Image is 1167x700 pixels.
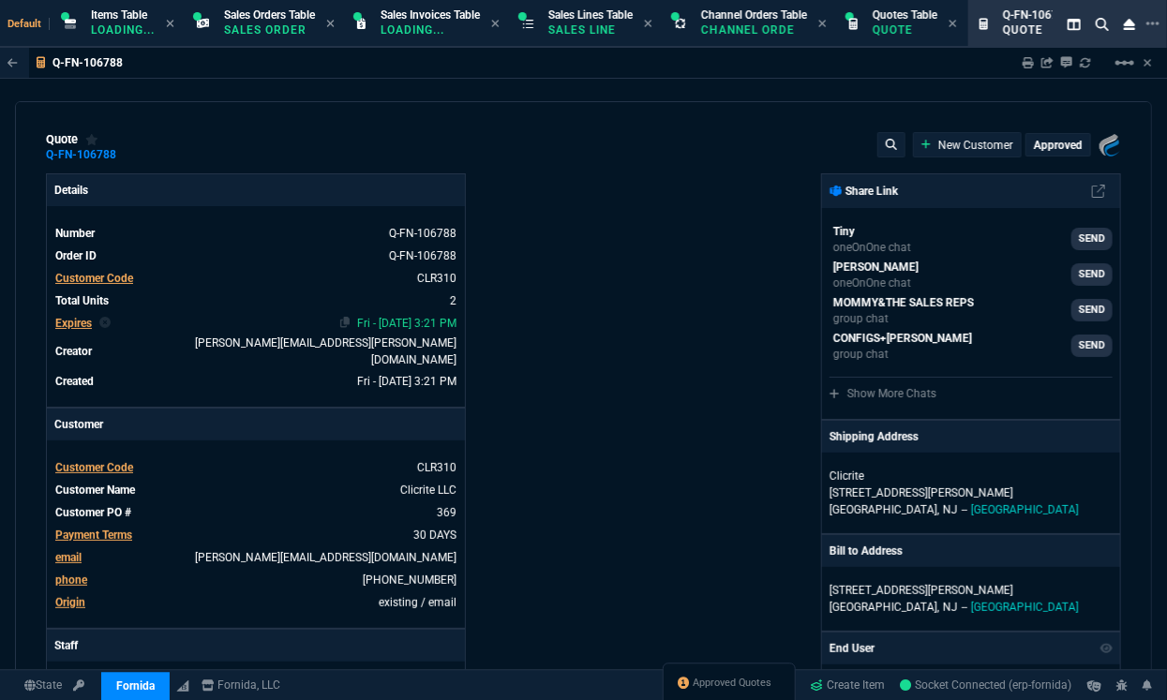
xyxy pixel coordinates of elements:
[491,17,500,32] nx-icon: Close Tab
[195,551,456,564] a: [PERSON_NAME][EMAIL_ADDRESS][DOMAIN_NAME]
[833,259,919,276] p: [PERSON_NAME]
[830,387,936,400] a: Show More Chats
[379,596,456,609] span: existing / email
[381,22,474,37] p: Loading...
[357,375,456,388] span: 2025-08-29T15:21:53.239Z
[921,137,1014,154] a: New Customer
[400,484,456,497] a: Clicrite LLC
[833,330,972,347] p: CONFIGS+[PERSON_NAME]
[52,55,123,70] p: Q-FN-106788
[166,17,174,32] nx-icon: Close Tab
[55,294,109,307] span: Total Units
[830,484,1113,501] p: [STREET_ADDRESS][PERSON_NAME]
[55,461,133,474] span: Customer Code
[196,678,287,694] a: msbcCompanyName
[830,640,875,657] p: End User
[54,291,457,310] tr: undefined
[413,529,456,542] a: 30 DAYS
[417,461,456,474] span: CLR310
[830,294,1113,326] a: seti.shadab@fornida.com,alicia.bostic@fornida.com,Brian.Over@fornida.com,mohammed.wafek@fornida.c...
[47,630,465,662] p: Staff
[54,334,457,369] tr: undefined
[943,503,958,516] span: NJ
[91,22,155,37] p: Loading...
[19,678,67,694] a: Global State
[54,526,457,544] tr: undefined
[54,571,457,589] tr: 732-231-5555
[54,224,457,243] tr: See Marketplace Order
[833,347,972,362] p: group chat
[1116,13,1143,36] nx-icon: Close Workbench
[833,276,919,290] p: oneOnOne chat
[437,506,456,519] a: 369
[389,249,456,262] a: See Marketplace Order
[803,672,893,700] a: Create Item
[54,372,457,391] tr: undefined
[830,582,1113,599] p: [STREET_ADDRESS][PERSON_NAME]
[548,22,633,37] p: Sales Line
[830,468,1010,484] p: Clicrite
[55,249,97,262] span: Order ID
[830,543,903,559] p: Bill to Address
[55,573,87,587] span: phone
[830,428,919,445] p: Shipping Address
[1088,13,1116,36] nx-icon: Search
[55,375,94,388] span: Created
[694,677,772,692] span: Approved Quotes
[1071,299,1113,321] a: SEND
[224,8,315,22] span: Sales Orders Table
[55,484,135,497] span: Customer Name
[1071,263,1113,286] a: SEND
[55,596,85,609] a: Origin
[55,551,82,564] span: email
[46,154,116,156] a: Q-FN-106788
[224,22,315,37] p: Sales Order
[830,503,939,516] span: [GEOGRAPHIC_DATA],
[971,601,1079,614] span: [GEOGRAPHIC_DATA]
[548,8,633,22] span: Sales Lines Table
[55,317,92,330] span: Expires
[381,8,480,22] span: Sales Invoices Table
[1146,15,1160,33] nx-icon: Open New Tab
[54,503,457,522] tr: undefined
[54,548,457,567] tr: debra@clicrite.com
[1060,13,1088,36] nx-icon: Split Panels
[830,223,1113,255] a: ryan.neptune@fornida.com
[55,227,95,240] span: Number
[1034,138,1083,153] p: approved
[54,593,457,612] tr: undefined
[701,8,807,22] span: Channel Orders Table
[833,311,974,326] p: group chat
[1003,22,1071,37] p: Quote
[357,317,456,330] span: 2025-09-12T15:21:53.239Z
[873,8,937,22] span: Quotes Table
[830,259,1113,290] a: rob.henneberger@fornida.com
[54,458,457,477] tr: undefined
[54,481,457,499] tr: undefined
[54,246,457,265] tr: See Marketplace Order
[54,314,457,333] tr: undefined
[195,336,456,366] span: fiona.rossi@fornida.com
[67,678,90,694] a: API TOKEN
[7,18,50,30] span: Default
[833,294,974,311] p: MOMMY&THE SALES REPS
[85,132,98,147] div: Add to Watchlist
[830,183,898,200] p: Share Link
[46,132,98,147] div: quote
[1100,640,1114,657] nx-icon: Show/Hide End User to Customer
[833,223,911,240] p: Tiny
[1071,228,1113,250] a: SEND
[833,240,911,255] p: oneOnOne chat
[971,503,1079,516] span: [GEOGRAPHIC_DATA]
[962,503,967,516] span: --
[1003,8,1071,22] span: Q-FN-106788
[99,315,111,332] nx-icon: Clear selected rep
[943,601,958,614] span: NJ
[55,506,131,519] span: Customer PO #
[644,17,652,32] nx-icon: Close Tab
[417,272,456,285] a: CLR310
[7,56,18,69] nx-icon: Back to Table
[55,529,132,542] span: Payment Terms
[55,272,133,285] span: Customer Code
